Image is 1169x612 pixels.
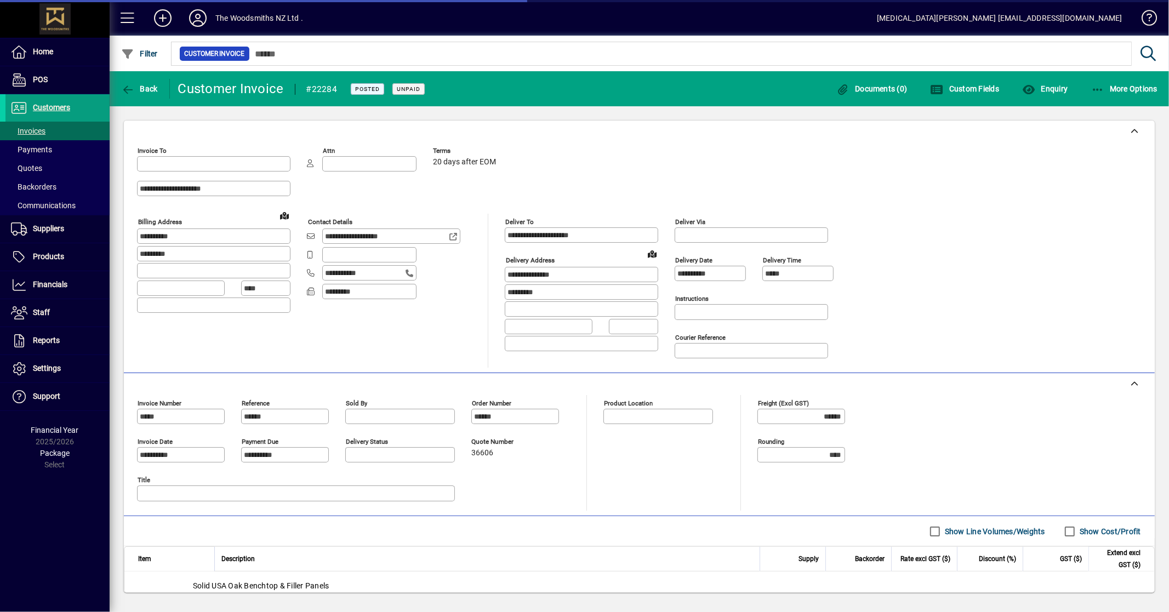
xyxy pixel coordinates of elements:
[5,66,110,94] a: POS
[215,9,303,27] div: The Woodsmiths NZ Ltd .
[5,159,110,178] a: Quotes
[900,553,950,565] span: Rate excl GST ($)
[33,336,60,345] span: Reports
[184,48,245,59] span: Customer Invoice
[33,308,50,317] span: Staff
[180,8,215,28] button: Profile
[33,75,48,84] span: POS
[145,8,180,28] button: Add
[11,145,52,154] span: Payments
[979,553,1016,565] span: Discount (%)
[1133,2,1155,38] a: Knowledge Base
[675,256,712,264] mat-label: Delivery date
[110,79,170,99] app-page-header-button: Back
[5,243,110,271] a: Products
[138,399,181,407] mat-label: Invoice number
[5,140,110,159] a: Payments
[472,399,511,407] mat-label: Order number
[5,271,110,299] a: Financials
[1077,526,1141,537] label: Show Cost/Profit
[643,245,661,262] a: View on map
[5,383,110,410] a: Support
[118,79,161,99] button: Back
[138,553,151,565] span: Item
[675,218,705,226] mat-label: Deliver via
[306,81,338,98] div: #22284
[5,196,110,215] a: Communications
[11,127,45,135] span: Invoices
[675,334,726,341] mat-label: Courier Reference
[5,178,110,196] a: Backorders
[124,571,1154,611] div: Solid USA Oak Benchtop & Filler Panels All Stained TWS Colour & Two Pack Lacquer Finish
[931,84,1000,93] span: Custom Fields
[138,147,167,155] mat-label: Invoice To
[836,84,908,93] span: Documents (0)
[1060,553,1082,565] span: GST ($)
[40,449,70,457] span: Package
[118,44,161,64] button: Filter
[397,85,420,93] span: Unpaid
[31,426,79,434] span: Financial Year
[5,215,110,243] a: Suppliers
[242,399,270,407] mat-label: Reference
[11,182,56,191] span: Backorders
[1096,547,1141,571] span: Extend excl GST ($)
[346,438,388,445] mat-label: Delivery status
[33,103,70,112] span: Customers
[1091,84,1158,93] span: More Options
[323,147,335,155] mat-label: Attn
[1019,79,1070,99] button: Enquiry
[5,299,110,327] a: Staff
[138,438,173,445] mat-label: Invoice date
[5,355,110,382] a: Settings
[355,85,380,93] span: Posted
[1022,84,1068,93] span: Enquiry
[433,158,496,167] span: 20 days after EOM
[1088,79,1161,99] button: More Options
[505,218,534,226] mat-label: Deliver To
[758,438,784,445] mat-label: Rounding
[178,80,284,98] div: Customer Invoice
[928,79,1002,99] button: Custom Fields
[5,327,110,354] a: Reports
[276,207,293,224] a: View on map
[33,252,64,261] span: Products
[11,201,76,210] span: Communications
[604,399,653,407] mat-label: Product location
[346,399,367,407] mat-label: Sold by
[433,147,499,155] span: Terms
[758,399,809,407] mat-label: Freight (excl GST)
[799,553,819,565] span: Supply
[763,256,801,264] mat-label: Delivery time
[5,38,110,66] a: Home
[855,553,885,565] span: Backorder
[121,84,158,93] span: Back
[242,438,278,445] mat-label: Payment due
[33,392,60,401] span: Support
[877,9,1122,27] div: [MEDICAL_DATA][PERSON_NAME] [EMAIL_ADDRESS][DOMAIN_NAME]
[943,526,1045,537] label: Show Line Volumes/Weights
[834,79,910,99] button: Documents (0)
[33,364,61,373] span: Settings
[675,295,709,302] mat-label: Instructions
[11,164,42,173] span: Quotes
[33,224,64,233] span: Suppliers
[33,280,67,289] span: Financials
[221,553,255,565] span: Description
[121,49,158,58] span: Filter
[33,47,53,56] span: Home
[5,122,110,140] a: Invoices
[471,438,537,445] span: Quote number
[138,476,150,484] mat-label: Title
[471,449,493,457] span: 36606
